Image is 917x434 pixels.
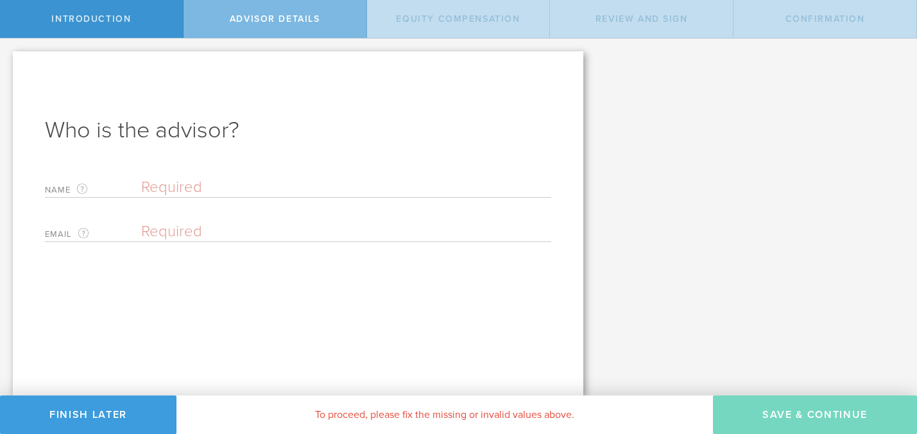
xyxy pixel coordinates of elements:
[45,182,141,197] label: Name
[45,227,141,241] label: Email
[785,13,865,24] span: Confirmation
[45,115,551,146] h1: Who is the advisor?
[51,13,131,24] span: Introduction
[141,178,551,197] input: Required
[713,395,917,434] button: Save & Continue
[596,13,688,24] span: Review and Sign
[141,222,545,241] input: Required
[176,395,713,434] div: To proceed, please fix the missing or invalid values above.
[230,13,320,24] span: Advisor Details
[853,334,917,395] iframe: Chat Widget
[396,13,520,24] span: Equity Compensation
